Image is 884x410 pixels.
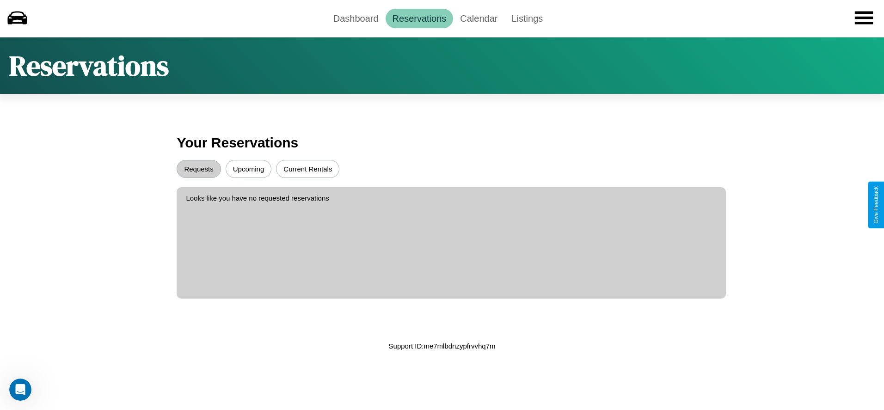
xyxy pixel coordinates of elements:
[177,130,707,155] h3: Your Reservations
[453,9,504,28] a: Calendar
[9,379,31,401] iframe: Intercom live chat
[386,9,454,28] a: Reservations
[177,160,221,178] button: Requests
[186,192,716,204] p: Looks like you have no requested reservations
[873,186,879,224] div: Give Feedback
[9,47,169,85] h1: Reservations
[276,160,339,178] button: Current Rentals
[504,9,550,28] a: Listings
[326,9,386,28] a: Dashboard
[226,160,272,178] button: Upcoming
[389,340,496,352] p: Support ID: me7mlbdnzypfrvvhq7m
